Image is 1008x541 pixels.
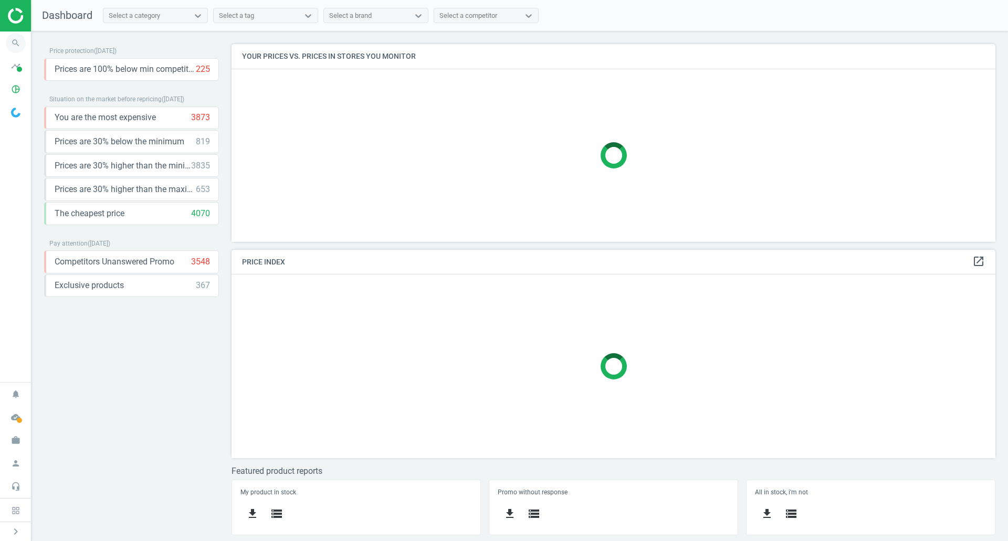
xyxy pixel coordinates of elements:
[232,250,995,274] h4: Price Index
[3,525,29,538] button: chevron_right
[94,47,117,55] span: ( [DATE] )
[191,112,210,123] div: 3873
[329,11,372,20] div: Select a brand
[55,256,174,268] span: Competitors Unanswered Promo
[88,240,110,247] span: ( [DATE] )
[49,96,162,103] span: Situation on the market before repricing
[191,160,210,172] div: 3835
[219,11,254,20] div: Select a tag
[55,280,124,291] span: Exclusive products
[191,256,210,268] div: 3548
[162,96,184,103] span: ( [DATE] )
[109,11,160,20] div: Select a category
[196,280,210,291] div: 367
[49,240,88,247] span: Pay attention
[503,507,516,520] i: get_app
[785,507,797,520] i: storage
[755,489,986,496] h5: All in stock, i'm not
[972,255,985,268] i: open_in_new
[191,208,210,219] div: 4070
[49,47,94,55] span: Price protection
[11,108,20,118] img: wGWNvw8QSZomAAAAABJRU5ErkJggg==
[6,476,26,496] i: headset_mic
[522,502,546,526] button: storage
[498,489,729,496] h5: Promo without response
[439,11,497,20] div: Select a competitor
[232,44,995,69] h4: Your prices vs. prices in stores you monitor
[196,184,210,195] div: 653
[55,208,124,219] span: The cheapest price
[55,160,191,172] span: Prices are 30% higher than the minimum
[55,184,196,195] span: Prices are 30% higher than the maximal
[6,79,26,99] i: pie_chart_outlined
[240,489,472,496] h5: My product in stock
[196,136,210,147] div: 819
[6,407,26,427] i: cloud_done
[6,33,26,53] i: search
[6,56,26,76] i: timeline
[240,502,265,526] button: get_app
[246,507,259,520] i: get_app
[196,63,210,75] div: 225
[6,384,26,404] i: notifications
[761,507,773,520] i: get_app
[498,502,522,526] button: get_app
[8,8,82,24] img: ajHJNr6hYgQAAAAASUVORK5CYII=
[42,9,92,22] span: Dashboard
[6,453,26,473] i: person
[972,255,985,269] a: open_in_new
[55,112,156,123] span: You are the most expensive
[528,507,540,520] i: storage
[779,502,803,526] button: storage
[265,502,289,526] button: storage
[232,466,995,476] h3: Featured product reports
[9,525,22,538] i: chevron_right
[270,507,283,520] i: storage
[6,430,26,450] i: work
[755,502,779,526] button: get_app
[55,63,196,75] span: Prices are 100% below min competitor
[55,136,184,147] span: Prices are 30% below the minimum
